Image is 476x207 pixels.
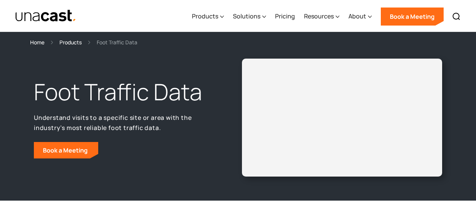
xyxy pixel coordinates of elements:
[233,12,260,21] div: Solutions
[30,38,44,47] a: Home
[15,9,76,23] a: home
[192,1,224,32] div: Products
[381,8,444,26] a: Book a Meeting
[304,12,334,21] div: Resources
[34,113,214,133] p: Understand visits to a specific site or area with the industry’s most reliable foot traffic data.
[248,65,436,171] iframe: Unacast - European Vaccines v2
[275,1,295,32] a: Pricing
[59,38,82,47] a: Products
[34,142,98,159] a: Book a Meeting
[97,38,137,47] div: Foot Traffic Data
[452,12,461,21] img: Search icon
[304,1,339,32] div: Resources
[233,1,266,32] div: Solutions
[348,12,366,21] div: About
[348,1,372,32] div: About
[34,77,214,107] h1: Foot Traffic Data
[192,12,218,21] div: Products
[15,9,76,23] img: Unacast text logo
